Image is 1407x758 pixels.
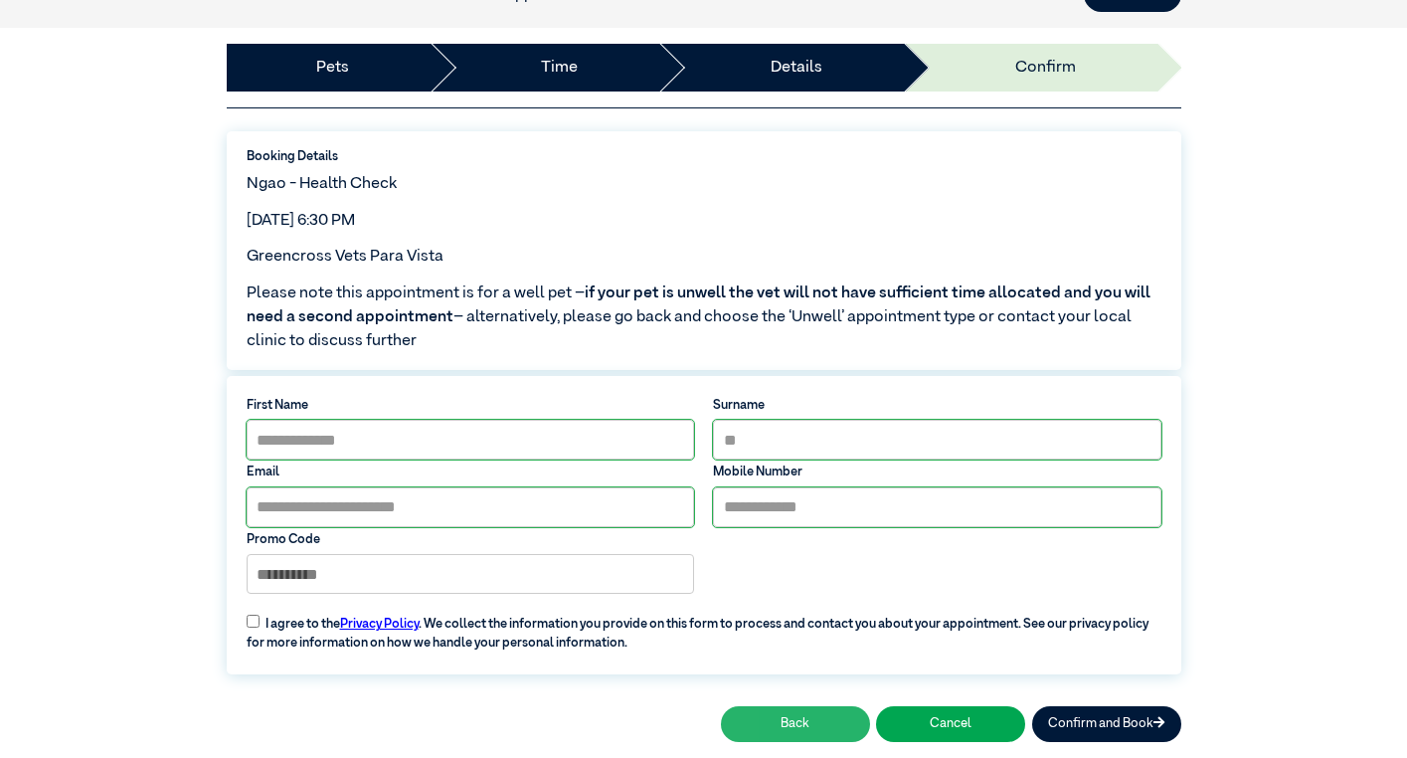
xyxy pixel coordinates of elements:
[247,249,443,265] span: Greencross Vets Para Vista
[237,602,1170,653] label: I agree to the . We collect the information you provide on this form to process and contact you a...
[541,56,578,80] a: Time
[316,56,349,80] a: Pets
[876,706,1025,741] button: Cancel
[247,530,694,549] label: Promo Code
[247,176,397,192] span: Ngao - Health Check
[247,615,260,628] input: I agree to thePrivacy Policy. We collect the information you provide on this form to process and ...
[713,396,1160,415] label: Surname
[247,396,694,415] label: First Name
[1032,706,1181,741] button: Confirm and Book
[713,463,1160,481] label: Mobile Number
[247,213,355,229] span: [DATE] 6:30 PM
[247,285,1150,325] span: if your pet is unwell the vet will not have sufficient time allocated and you will need a second ...
[247,463,694,481] label: Email
[721,706,870,741] button: Back
[247,147,1161,166] label: Booking Details
[771,56,822,80] a: Details
[247,282,1161,353] span: Please note this appointment is for a well pet – – alternatively, please go back and choose the ‘...
[340,618,419,631] a: Privacy Policy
